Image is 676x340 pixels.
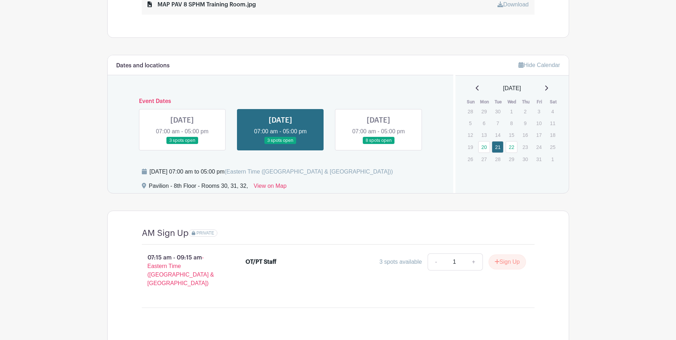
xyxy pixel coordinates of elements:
[478,141,490,153] a: 20
[497,1,528,7] a: Download
[225,169,393,175] span: (Eastern Time ([GEOGRAPHIC_DATA] & [GEOGRAPHIC_DATA]))
[464,129,476,140] p: 12
[428,253,444,271] a: -
[519,129,531,140] p: 16
[519,106,531,117] p: 2
[246,258,277,266] div: OT/PT Staff
[478,129,490,140] p: 13
[533,154,545,165] p: 31
[519,154,531,165] p: 30
[546,98,560,105] th: Sat
[478,106,490,117] p: 29
[506,141,517,153] a: 22
[492,118,504,129] p: 7
[142,228,189,238] h4: AM Sign Up
[533,98,547,105] th: Fri
[489,254,526,269] button: Sign Up
[464,118,476,129] p: 5
[196,231,214,236] span: PRIVATE
[492,154,504,165] p: 28
[492,106,504,117] p: 30
[533,106,545,117] p: 3
[506,154,517,165] p: 29
[506,118,517,129] p: 8
[254,182,287,193] a: View on Map
[533,141,545,153] p: 24
[503,84,521,93] span: [DATE]
[478,98,492,105] th: Mon
[547,154,558,165] p: 1
[547,129,558,140] p: 18
[380,258,422,266] div: 3 spots available
[518,62,560,68] a: Hide Calendar
[491,98,505,105] th: Tue
[506,129,517,140] p: 15
[505,98,519,105] th: Wed
[506,106,517,117] p: 1
[547,141,558,153] p: 25
[547,118,558,129] p: 11
[148,254,214,286] span: - Eastern Time ([GEOGRAPHIC_DATA] & [GEOGRAPHIC_DATA])
[116,62,170,69] h6: Dates and locations
[133,98,428,105] h6: Event Dates
[464,154,476,165] p: 26
[464,141,476,153] p: 19
[464,98,478,105] th: Sun
[492,129,504,140] p: 14
[519,141,531,153] p: 23
[464,106,476,117] p: 28
[149,182,248,193] div: Pavilion - 8th Floor - Rooms 30, 31, 32,
[148,0,256,9] div: MAP PAV 8 SPHM Training Room.jpg
[150,168,393,176] div: [DATE] 07:00 am to 05:00 pm
[478,118,490,129] p: 6
[478,154,490,165] p: 27
[519,118,531,129] p: 9
[547,106,558,117] p: 4
[130,251,234,290] p: 07:15 am - 09:15 am
[492,141,504,153] a: 21
[465,253,483,271] a: +
[533,118,545,129] p: 10
[519,98,533,105] th: Thu
[533,129,545,140] p: 17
